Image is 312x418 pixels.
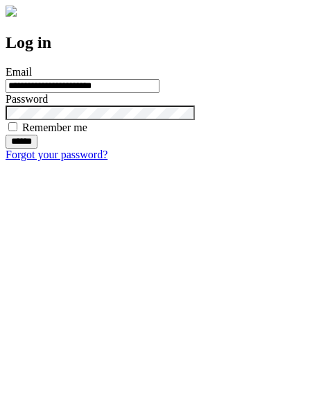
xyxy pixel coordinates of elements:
img: logo-4e3dc11c47720685a147b03b5a06dd966a58ff35d612b21f08c02c0306f2b779.png [6,6,17,17]
a: Forgot your password? [6,149,107,160]
label: Remember me [22,122,87,133]
label: Email [6,66,32,78]
h2: Log in [6,33,306,52]
label: Password [6,93,48,105]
